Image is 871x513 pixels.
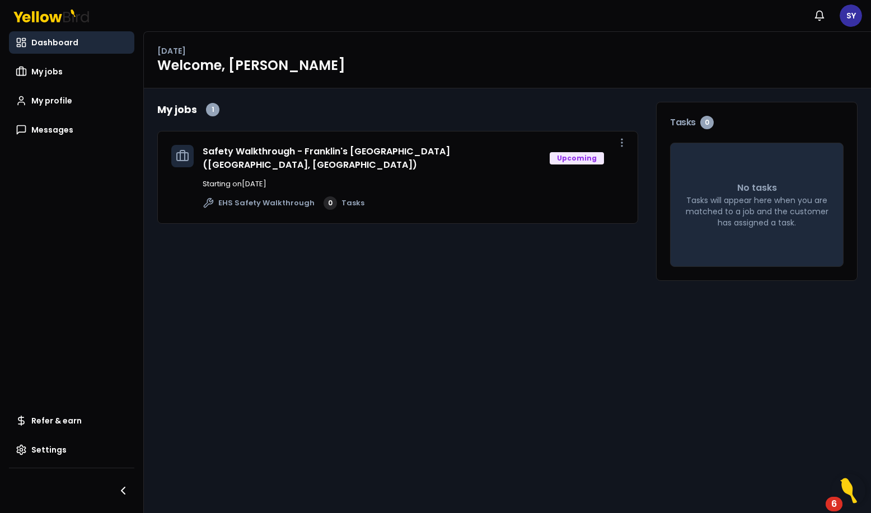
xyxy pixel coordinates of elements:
a: 0Tasks [324,196,364,210]
button: Open Resource Center, 6 new notifications [832,474,865,507]
a: Settings [9,439,134,461]
span: My jobs [31,66,63,77]
p: Starting on [DATE] [203,178,624,190]
span: My profile [31,95,72,106]
span: Dashboard [31,37,78,48]
p: [DATE] [157,45,186,57]
a: Messages [9,119,134,141]
h1: Welcome, [PERSON_NAME] [157,57,858,74]
p: Tasks will appear here when you are matched to a job and the customer has assigned a task. [684,195,830,228]
a: Safety Walkthrough - Franklin's [GEOGRAPHIC_DATA] ([GEOGRAPHIC_DATA], [GEOGRAPHIC_DATA]) [203,145,450,171]
span: Refer & earn [31,415,82,426]
a: Dashboard [9,31,134,54]
h3: Tasks [670,116,844,129]
a: My profile [9,90,134,112]
span: EHS Safety Walkthrough [218,197,315,209]
span: Settings [31,444,67,455]
a: Refer & earn [9,410,134,432]
div: 0 [324,196,337,210]
h2: My jobs [157,102,197,117]
a: My jobs [9,60,134,83]
div: Upcoming [550,152,604,164]
p: No tasks [737,181,777,195]
span: Messages [31,124,73,135]
div: 0 [700,116,714,129]
div: 1 [206,103,219,116]
span: SY [840,4,862,27]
